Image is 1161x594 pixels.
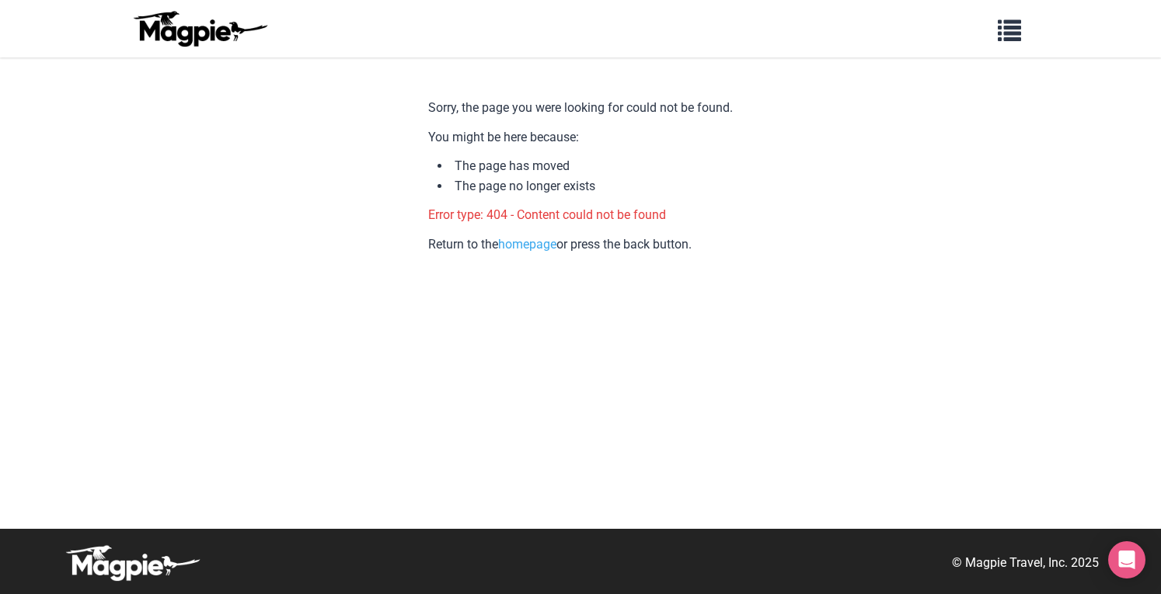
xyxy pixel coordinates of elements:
img: logo-ab69f6fb50320c5b225c76a69d11143b.png [130,10,270,47]
img: logo-white-d94fa1abed81b67a048b3d0f0ab5b955.png [62,544,202,582]
li: The page has moved [438,156,733,176]
a: homepage [498,237,556,252]
p: You might be here because: [428,127,733,148]
p: Error type: 404 - Content could not be found [428,205,733,225]
p: Return to the or press the back button. [428,234,733,255]
p: © Magpie Travel, Inc. 2025 [952,553,1099,573]
p: Sorry, the page you were looking for could not be found. [428,98,733,118]
div: Open Intercom Messenger [1108,541,1145,578]
li: The page no longer exists [438,176,733,196]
